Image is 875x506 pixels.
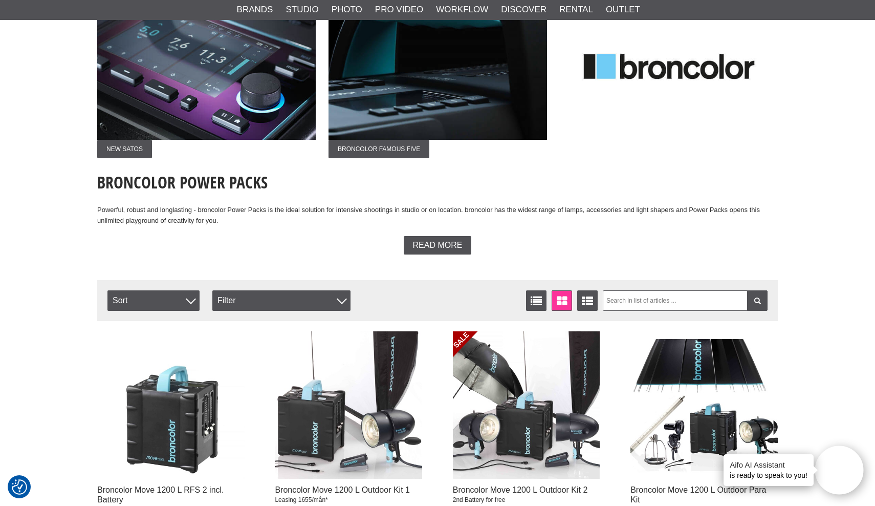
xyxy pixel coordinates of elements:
[577,290,598,311] a: Extended list
[97,171,778,194] h1: broncolor Power Packs
[97,486,224,504] a: Broncolor Move 1200 L RFS 2 incl. Battery
[560,7,778,140] img: Ad:003 ban-broncolor-logga.jpg
[501,3,546,16] a: Discover
[552,290,572,311] a: Window
[526,290,546,311] a: List
[275,331,422,479] img: Broncolor Move 1200 L Outdoor Kit 1
[724,454,814,486] div: is ready to speak to you!
[730,459,807,470] h4: Aifo AI Assistant
[329,7,547,158] a: Ad:002 ban-bron-pp-002.jpgBroncolor Famous Five
[630,486,766,504] a: Broncolor Move 1200 L Outdoor Para Kit
[453,486,588,494] a: Broncolor Move 1200 L Outdoor Kit 2
[97,7,316,158] a: Ad:001 ban-bron-pp-001.jpgNew Satos
[286,3,318,16] a: Studio
[630,331,778,479] img: Broncolor Move 1200 L Outdoor Para Kit
[559,3,593,16] a: Rental
[453,331,600,479] img: Broncolor Move 1200 L Outdoor Kit 2
[97,331,245,479] img: Broncolor Move 1200 L RFS 2 incl. Battery
[275,486,410,494] a: Broncolor Move 1200 L Outdoor Kit 1
[747,290,768,311] a: Filter
[436,3,488,16] a: Workflow
[97,205,778,226] p: Powerful, robust and longlasting - broncolor Power Packs is the ideal solution for intensive shoo...
[332,3,362,16] a: Photo
[12,479,27,495] img: Revisit consent button
[12,478,27,496] button: Consent Preferences
[453,496,506,503] span: 2nd Battery for free
[107,290,200,311] span: Sort
[375,3,423,16] a: Pro Video
[97,7,316,140] img: Ad:001 ban-bron-pp-001.jpg
[237,3,273,16] a: Brands
[603,290,768,311] input: Search in list of articles ...
[275,496,327,503] span: Leasing 1655/mån*
[212,290,351,311] div: Filter
[413,241,463,250] span: Read more
[606,3,640,16] a: Outlet
[329,140,429,158] span: Broncolor Famous Five
[97,140,152,158] span: New Satos
[329,7,547,140] img: Ad:002 ban-bron-pp-002.jpg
